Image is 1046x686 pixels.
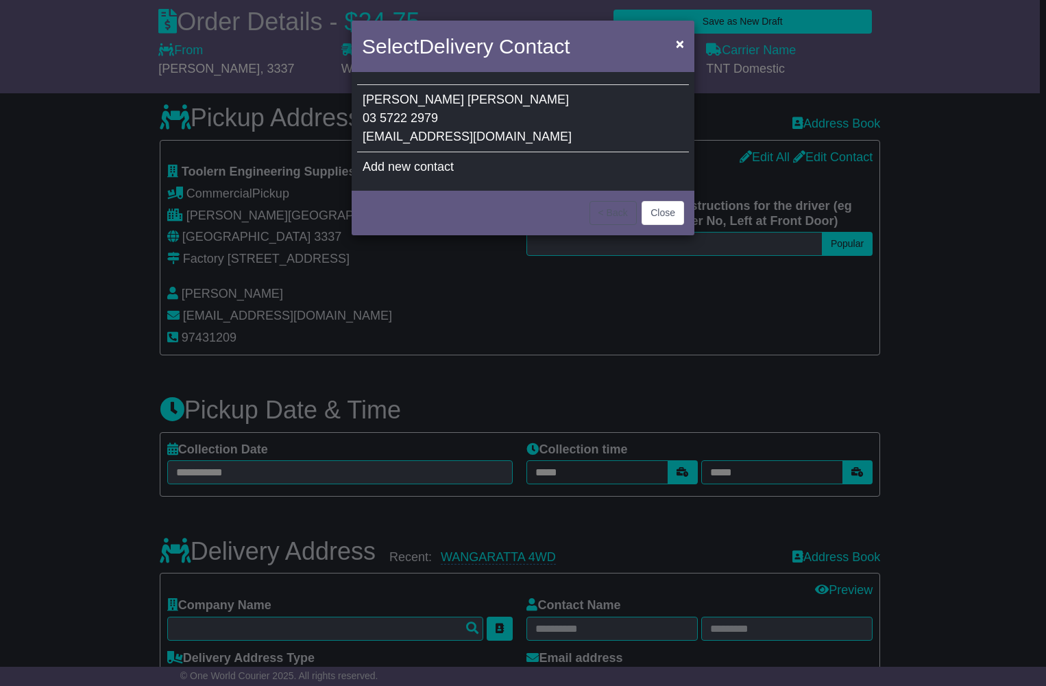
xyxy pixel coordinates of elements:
span: 03 5722 2979 [363,111,438,125]
span: × [676,36,684,51]
button: Close [642,201,684,225]
span: Add new contact [363,160,454,174]
h4: Select [362,31,570,62]
span: Delivery [419,35,493,58]
button: < Back [589,201,637,225]
button: Close [669,29,691,58]
span: [PERSON_NAME] [363,93,464,106]
span: Contact [499,35,570,58]
span: [PERSON_NAME] [467,93,569,106]
span: [EMAIL_ADDRESS][DOMAIN_NAME] [363,130,572,143]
